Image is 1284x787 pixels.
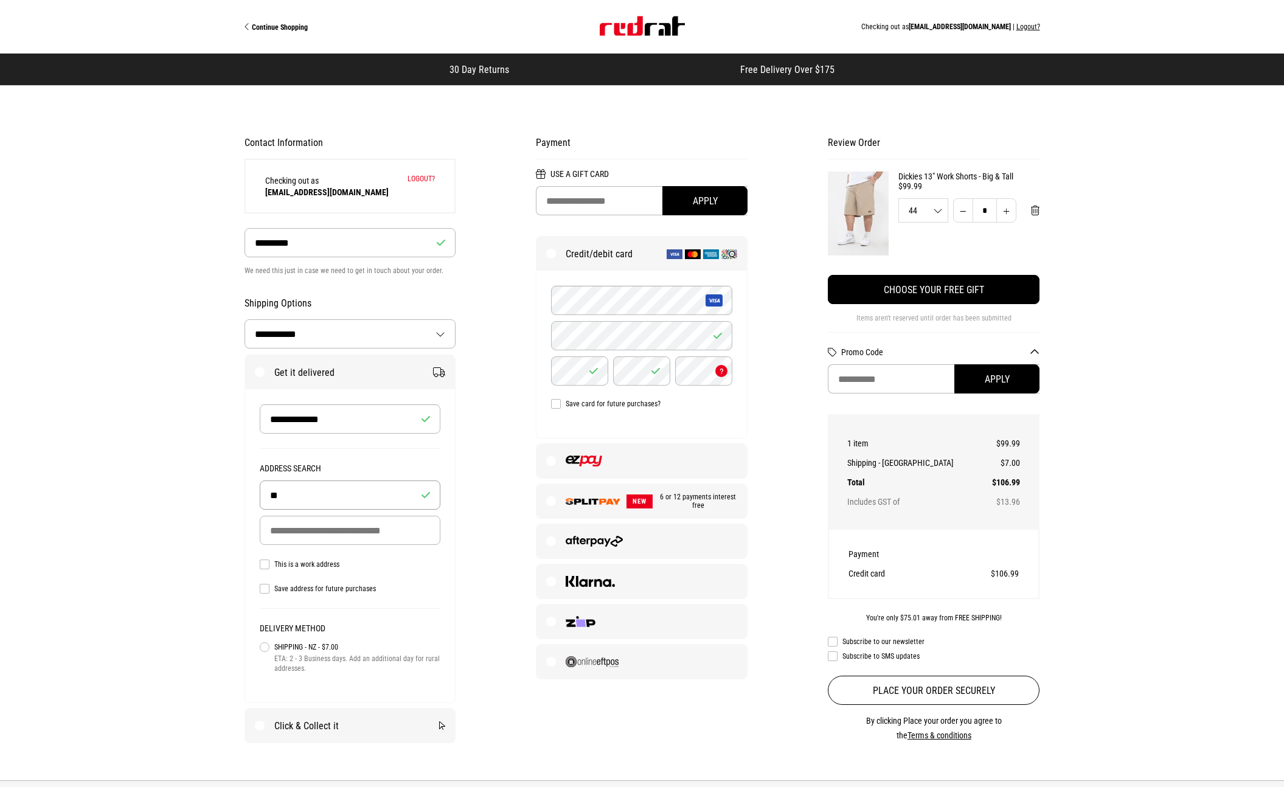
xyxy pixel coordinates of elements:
div: $99.99 [898,181,1039,191]
img: Red Rat [600,16,685,36]
a: Continue Shopping [245,22,443,32]
span: 44 [899,206,948,215]
div: Checking out as [443,23,1040,31]
span: Shipping - NZ - $7.00 [274,640,441,654]
input: Delivery Address [260,516,441,545]
input: Card Number [551,286,732,315]
h2: Shipping Options [245,297,456,310]
label: This is a work address [260,560,441,569]
img: EZPAY [566,456,602,466]
td: $99.99 [984,434,1020,453]
p: By clicking Place your order you agree to the [828,713,1039,743]
input: Name on Card [551,321,732,350]
span: Free Delivery Over $175 [740,64,835,75]
span: | [1013,23,1015,31]
input: CVC [675,356,732,386]
img: American Express [703,249,719,259]
span: Checking out as [265,176,389,197]
button: Increase quantity [996,198,1016,223]
input: Recipient Name [260,404,441,434]
label: Subscribe to SMS updates [828,651,1039,661]
a: Terms & conditions [907,730,971,740]
input: Promo Code [828,364,1039,393]
button: Place your order securely [828,676,1039,705]
legend: Delivery Method [260,623,441,640]
span: 6 or 12 payments interest free [653,493,737,510]
div: You're only $75.01 away from FREE SHIPPING! [828,614,1039,622]
span: ETA: 2 - 3 Business days. Add an additional day for rural addresses. [274,654,441,673]
img: Zip [566,616,595,627]
th: Total [847,473,984,492]
input: Phone [245,228,456,257]
select: Country [245,320,455,348]
label: Click & Collect it [245,709,456,743]
th: Includes GST of [847,492,984,511]
img: Klarna [566,576,615,587]
h2: Payment [536,137,748,159]
input: Year (YY) [613,356,670,386]
img: Dickies 13" Work Shorts - Big & Tall [828,172,889,255]
label: Save card for future purchases? [551,399,732,409]
label: Get it delivered [245,355,456,389]
img: SPLITPAY [566,498,620,505]
div: Items aren't reserved until order has been submitted [828,314,1039,332]
button: What's a CVC? [715,365,727,377]
a: Dickies 13" Work Shorts - Big & Tall [898,172,1039,181]
button: Apply [954,364,1039,393]
th: Credit card [848,564,945,583]
button: Decrease quantity [953,198,973,223]
button: Promo Code [841,347,1039,357]
th: 1 item [847,434,984,453]
td: $106.99 [984,473,1020,492]
span: Continue Shopping [252,23,308,32]
td: $106.99 [945,564,1019,583]
img: Q Card [721,249,737,259]
th: Payment [848,544,945,564]
iframe: Customer reviews powered by Trustpilot [533,63,716,75]
label: Subscribe to our newsletter [828,637,1039,647]
input: Building Name (Optional) [260,480,441,510]
h2: Use a Gift Card [536,169,748,186]
label: Save address for future purchases [260,584,441,594]
span: [EMAIL_ADDRESS][DOMAIN_NAME] [909,23,1011,31]
td: $7.00 [984,453,1020,473]
h2: Review Order [828,137,1039,159]
button: Choose your free gift [828,275,1039,304]
img: Online EFTPOS [566,656,619,667]
span: NEW [626,494,653,508]
h2: Contact Information [245,137,456,149]
td: $13.96 [984,492,1020,511]
button: Apply [662,186,748,215]
span: 30 Day Returns [449,64,509,75]
p: We need this just in case we need to get in touch about your order. [245,263,456,278]
th: Shipping - [GEOGRAPHIC_DATA] [847,453,984,473]
input: Quantity [973,198,997,223]
img: Mastercard [685,249,701,259]
input: Month (MM) [551,356,608,386]
img: Afterpay [566,536,622,547]
legend: Address Search [260,463,441,480]
button: Open LiveChat chat widget [10,5,46,41]
strong: [EMAIL_ADDRESS][DOMAIN_NAME] [265,187,389,197]
button: Remove from cart [1021,198,1049,223]
img: Visa [667,249,682,259]
label: Credit/debit card [536,237,747,271]
button: Logout? [1016,23,1040,31]
button: Logout? [408,175,435,183]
